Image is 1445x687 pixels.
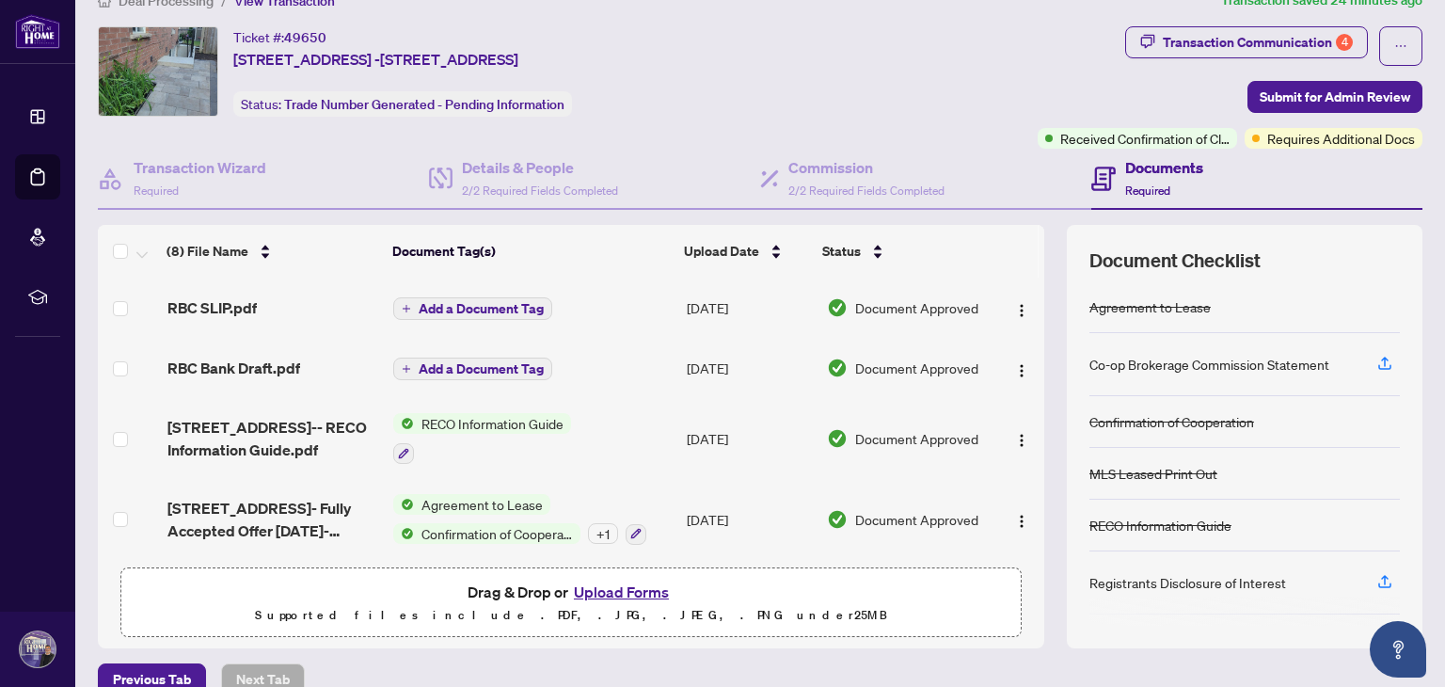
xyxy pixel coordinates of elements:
div: Ticket #: [233,26,326,48]
td: [DATE] [679,338,819,398]
td: [DATE] [679,278,819,338]
span: RBC Bank Draft.pdf [167,357,300,379]
div: + 1 [588,523,618,544]
span: Add a Document Tag [419,302,544,315]
h4: Details & People [462,156,618,179]
span: plus [402,304,411,313]
img: Status Icon [393,494,414,515]
span: Trade Number Generated - Pending Information [284,96,564,113]
img: Status Icon [393,413,414,434]
img: IMG-N12277463_1.jpg [99,27,217,116]
div: Transaction Communication [1163,27,1353,57]
span: Agreement to Lease [414,494,550,515]
img: Logo [1014,303,1029,318]
span: Drag & Drop orUpload FormsSupported files include .PDF, .JPG, .JPEG, .PNG under25MB [121,568,1021,638]
img: Logo [1014,433,1029,448]
span: RECO Information Guide [414,413,571,434]
h4: Transaction Wizard [134,156,266,179]
span: RBC SLIP.pdf [167,296,257,319]
td: [DATE] [679,398,819,479]
button: Add a Document Tag [393,297,552,320]
button: Logo [1007,353,1037,383]
button: Logo [1007,293,1037,323]
img: Document Status [827,509,848,530]
div: MLS Leased Print Out [1089,463,1217,484]
span: Submit for Admin Review [1260,82,1410,112]
img: Status Icon [393,523,414,544]
img: Logo [1014,514,1029,529]
span: [STREET_ADDRESS] -[STREET_ADDRESS] [233,48,518,71]
th: (8) File Name [159,225,385,278]
button: Add a Document Tag [393,358,552,380]
button: Logo [1007,504,1037,535]
button: Open asap [1370,621,1426,678]
span: [STREET_ADDRESS]- Fully Accepted Offer [DATE]- Submission to [PERSON_NAME] Platform.pdf [167,497,379,542]
span: Add a Document Tag [419,362,544,375]
span: Document Checklist [1089,248,1261,274]
span: Document Approved [855,428,978,449]
button: Add a Document Tag [393,296,552,320]
span: Document Approved [855,358,978,378]
span: (8) File Name [167,241,248,262]
span: Document Approved [855,509,978,530]
span: Drag & Drop or [468,580,675,604]
span: Required [134,184,179,198]
div: 4 [1336,34,1353,51]
img: Logo [1014,363,1029,378]
div: Registrants Disclosure of Interest [1089,572,1286,593]
td: [DATE] [679,479,819,560]
img: logo [15,14,60,49]
div: Co-op Brokerage Commission Statement [1089,354,1329,375]
div: Agreement to Lease [1089,296,1211,317]
button: Upload Forms [568,580,675,604]
span: 2/2 Required Fields Completed [788,184,945,198]
p: Supported files include .PDF, .JPG, .JPEG, .PNG under 25 MB [133,604,1009,627]
span: 49650 [284,29,326,46]
button: Status IconRECO Information Guide [393,413,571,464]
img: Document Status [827,297,848,318]
span: ellipsis [1394,40,1407,53]
div: RECO Information Guide [1089,515,1231,535]
button: Status IconAgreement to LeaseStatus IconConfirmation of Cooperation+1 [393,494,646,545]
img: Document Status [827,428,848,449]
div: Status: [233,91,572,117]
th: Status [815,225,989,278]
th: Document Tag(s) [385,225,676,278]
th: Upload Date [676,225,816,278]
span: Confirmation of Cooperation [414,523,580,544]
button: Transaction Communication4 [1125,26,1368,58]
button: Logo [1007,423,1037,454]
span: [STREET_ADDRESS]-- RECO Information Guide.pdf [167,416,379,461]
span: Status [822,241,861,262]
img: Profile Icon [20,631,56,667]
button: Add a Document Tag [393,356,552,380]
span: plus [402,364,411,374]
span: Requires Additional Docs [1267,128,1415,149]
span: 2/2 Required Fields Completed [462,184,618,198]
span: Received Confirmation of Closing [1060,128,1230,149]
span: Upload Date [684,241,759,262]
span: Document Approved [855,297,978,318]
div: Confirmation of Cooperation [1089,411,1254,432]
h4: Documents [1125,156,1203,179]
h4: Commission [788,156,945,179]
img: Document Status [827,358,848,378]
button: Submit for Admin Review [1247,81,1422,113]
span: Required [1125,184,1170,198]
